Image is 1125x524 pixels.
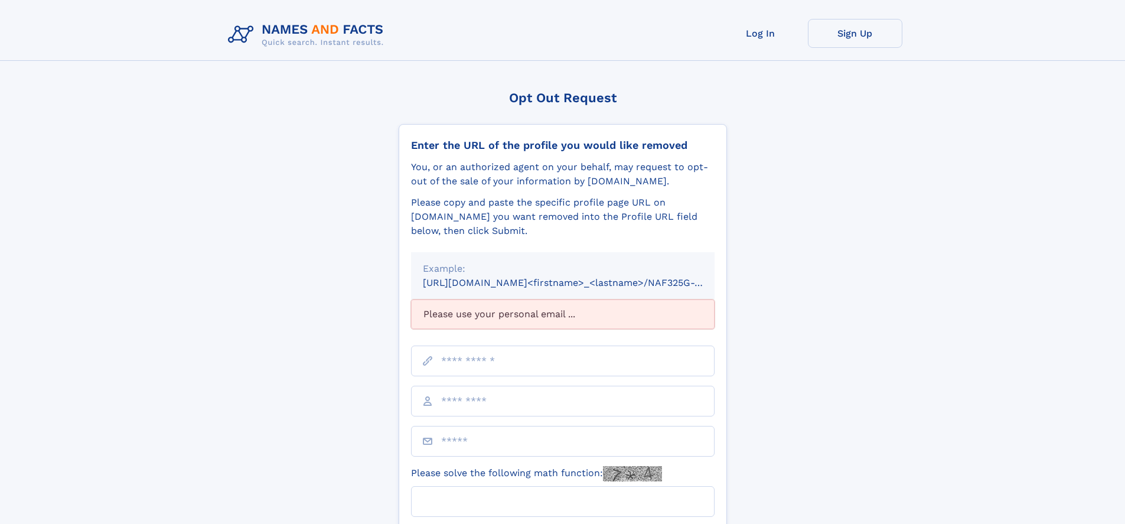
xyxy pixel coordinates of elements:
a: Log In [713,19,808,48]
div: Example: [423,262,703,276]
div: You, or an authorized agent on your behalf, may request to opt-out of the sale of your informatio... [411,160,715,188]
img: Logo Names and Facts [223,19,393,51]
div: Enter the URL of the profile you would like removed [411,139,715,152]
div: Please use your personal email ... [411,300,715,329]
small: [URL][DOMAIN_NAME]<firstname>_<lastname>/NAF325G-xxxxxxxx [423,277,737,288]
label: Please solve the following math function: [411,466,662,481]
div: Opt Out Request [399,90,727,105]
div: Please copy and paste the specific profile page URL on [DOMAIN_NAME] you want removed into the Pr... [411,196,715,238]
a: Sign Up [808,19,902,48]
